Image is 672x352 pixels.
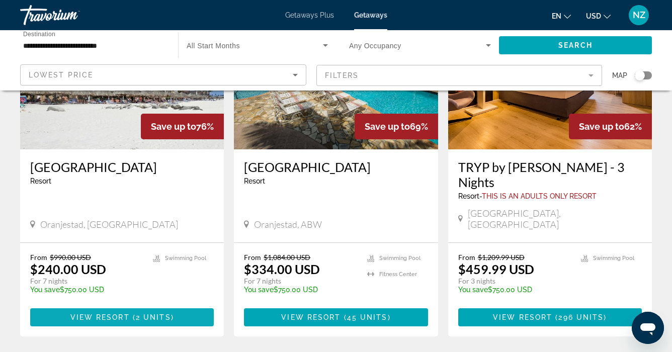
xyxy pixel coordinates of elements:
[30,253,47,261] span: From
[633,10,645,20] span: NZ
[458,286,488,294] span: You save
[244,308,428,326] button: View Resort(45 units)
[458,159,642,190] a: TRYP by [PERSON_NAME] - 3 Nights
[264,253,310,261] span: $1,084.00 USD
[30,286,60,294] span: You save
[30,308,214,326] button: View Resort(2 units)
[130,313,174,321] span: ( )
[70,313,130,321] span: View Resort
[244,177,265,185] span: Resort
[347,313,388,321] span: 45 units
[187,42,240,50] span: All Start Months
[493,313,552,321] span: View Resort
[285,11,334,19] a: Getaways Plus
[23,31,55,37] span: Destination
[30,261,106,277] p: $240.00 USD
[244,286,274,294] span: You save
[379,255,421,261] span: Swimming Pool
[499,36,652,54] button: Search
[30,286,143,294] p: $750.00 USD
[136,313,171,321] span: 2 units
[558,41,593,49] span: Search
[30,177,51,185] span: Resort
[458,192,479,200] span: Resort
[558,313,604,321] span: 296 units
[30,159,214,174] a: [GEOGRAPHIC_DATA]
[40,219,178,230] span: Oranjestad, [GEOGRAPHIC_DATA]
[244,253,261,261] span: From
[552,313,607,321] span: ( )
[29,71,93,79] span: Lowest Price
[482,192,597,200] span: This is an adults only resort
[379,271,417,278] span: Fitness Center
[30,277,143,286] p: For 7 nights
[593,255,634,261] span: Swimming Pool
[341,313,390,321] span: ( )
[365,121,410,132] span: Save up to
[468,208,642,230] span: [GEOGRAPHIC_DATA], [GEOGRAPHIC_DATA]
[354,11,387,19] a: Getaways
[552,9,571,23] button: Change language
[632,312,664,344] iframe: Кнопка запуска окна обмена сообщениями
[244,286,357,294] p: $750.00 USD
[478,253,525,261] span: $1,209.99 USD
[479,192,482,200] span: -
[458,286,571,294] p: $750.00 USD
[50,253,91,261] span: $990.00 USD
[244,261,320,277] p: $334.00 USD
[626,5,652,26] button: User Menu
[552,12,561,20] span: en
[254,219,322,230] span: Oranjestad, ABW
[458,308,642,326] button: View Resort(296 units)
[29,69,298,81] mat-select: Sort by
[244,159,428,174] a: [GEOGRAPHIC_DATA]
[316,64,603,86] button: Filter
[349,42,401,50] span: Any Occupancy
[586,9,611,23] button: Change currency
[141,114,224,139] div: 76%
[165,255,206,261] span: Swimming Pool
[586,12,601,20] span: USD
[458,277,571,286] p: For 3 nights
[151,121,196,132] span: Save up to
[244,277,357,286] p: For 7 nights
[612,68,627,82] span: Map
[458,261,534,277] p: $459.99 USD
[569,114,652,139] div: 62%
[281,313,341,321] span: View Resort
[579,121,624,132] span: Save up to
[355,114,438,139] div: 69%
[20,2,121,28] a: Travorium
[458,253,475,261] span: From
